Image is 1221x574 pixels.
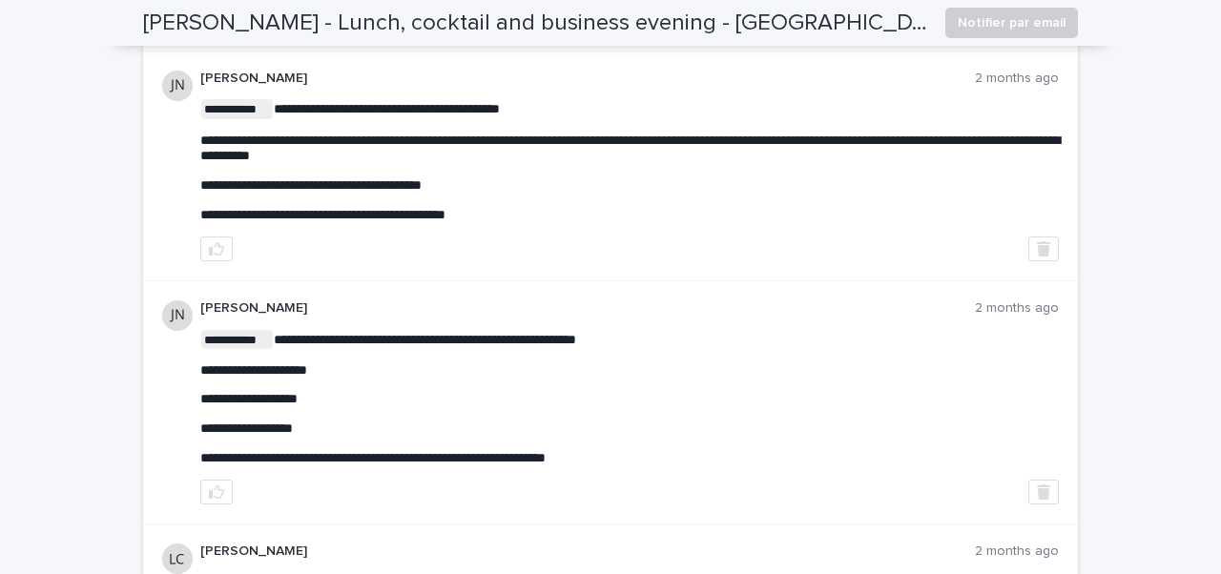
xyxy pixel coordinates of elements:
p: [PERSON_NAME] [200,71,975,87]
span: Notifier par email [958,13,1066,32]
button: Delete post [1028,480,1059,504]
button: like this post [200,480,233,504]
button: like this post [200,236,233,261]
p: [PERSON_NAME] [200,543,975,560]
button: Delete post [1028,236,1059,261]
p: 2 months ago [975,300,1059,317]
h2: [PERSON_NAME] - Lunch, cocktail and business evening - [GEOGRAPHIC_DATA] [143,10,930,37]
p: 2 months ago [975,543,1059,560]
p: [PERSON_NAME] [200,300,975,317]
p: 2 months ago [975,71,1059,87]
button: Notifier par email [945,8,1078,38]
